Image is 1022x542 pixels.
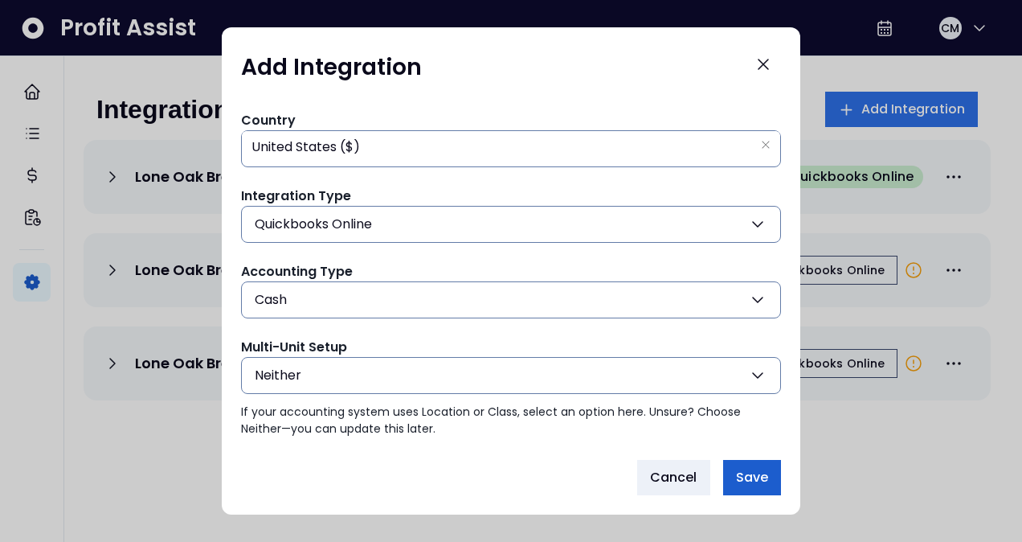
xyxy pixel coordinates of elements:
[723,460,781,495] button: Save
[746,47,781,82] button: Close
[251,129,360,166] span: United States ($)
[241,53,422,82] h1: Add Integration
[241,111,296,129] span: Country
[761,137,771,153] button: Clear
[761,140,771,150] svg: close
[241,338,347,356] span: Multi-Unit Setup
[255,290,287,310] span: Cash
[637,460,710,495] button: Cancel
[241,187,351,205] span: Integration Type
[650,468,697,487] span: Cancel
[255,215,372,234] span: Quickbooks Online
[241,404,781,437] p: If your accounting system uses Location or Class, select an option here. Unsure? Choose Neither—y...
[255,366,301,385] span: Neither
[241,262,353,281] span: Accounting Type
[736,468,768,487] span: Save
